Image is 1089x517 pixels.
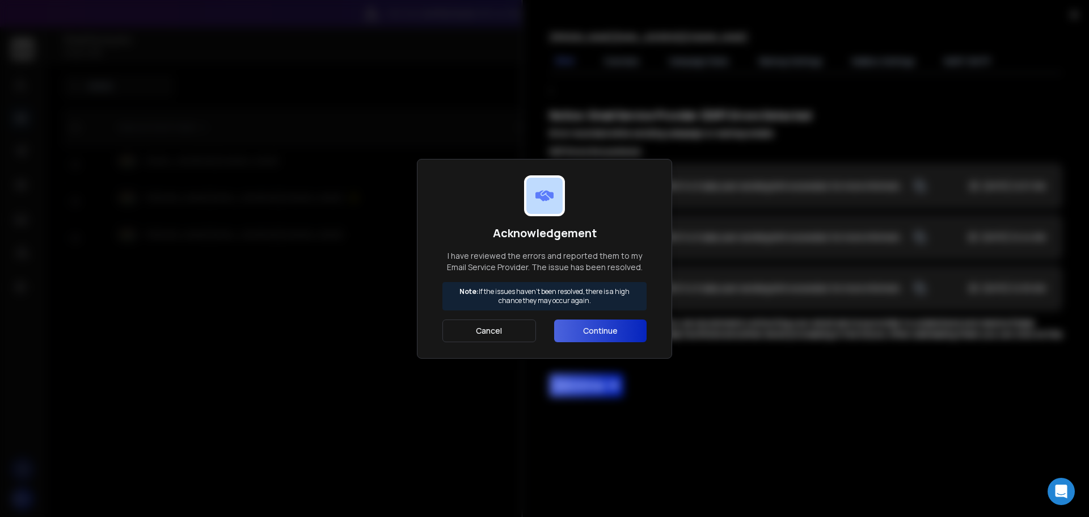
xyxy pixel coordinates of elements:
h1: Acknowledgement [442,225,647,241]
button: Continue [554,320,647,342]
strong: Note: [459,287,479,296]
p: If the issues haven't been resolved, there is a high chance they may occur again. [448,287,641,305]
button: Cancel [442,320,536,342]
div: ; [550,82,1062,397]
div: Open Intercom Messenger [1048,478,1075,505]
p: I have reviewed the errors and reported them to my Email Service Provider. The issue has been res... [442,250,647,273]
